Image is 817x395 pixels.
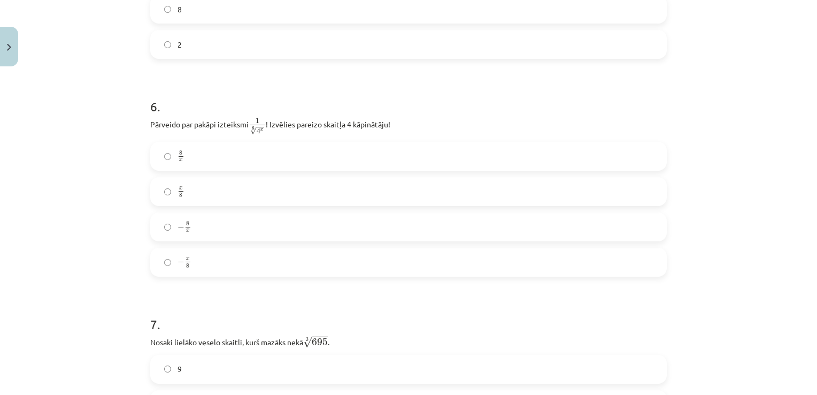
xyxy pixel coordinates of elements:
[303,337,312,348] span: √
[186,230,190,233] span: x
[186,257,190,261] span: x
[179,193,182,198] span: 8
[178,363,182,375] span: 9
[178,259,184,265] span: −
[312,338,328,346] span: 695
[260,128,264,131] span: x
[164,366,171,373] input: 9
[150,298,667,331] h1: 7 .
[150,117,667,135] p: Pārveido par pakāpi izteiksmi ! Izvēlies pareizo skaitļa 4 kāpinātāju!
[178,4,182,15] span: 8
[164,6,171,13] input: 8
[257,128,260,134] span: 4
[150,80,667,113] h1: 6 .
[179,187,183,190] span: x
[178,224,184,231] span: −
[164,41,171,48] input: 2
[150,335,667,348] p: Nosaki lielāko veselo skaitli, kurš mazāks nekā .
[7,44,11,51] img: icon-close-lesson-0947bae3869378f0d4975bcd49f059093ad1ed9edebbc8119c70593378902aed.svg
[186,264,189,269] span: 8
[179,150,182,155] span: 8
[186,221,189,226] span: 8
[179,159,183,162] span: x
[250,127,257,135] span: √
[256,118,259,124] span: 1
[178,39,182,50] span: 2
